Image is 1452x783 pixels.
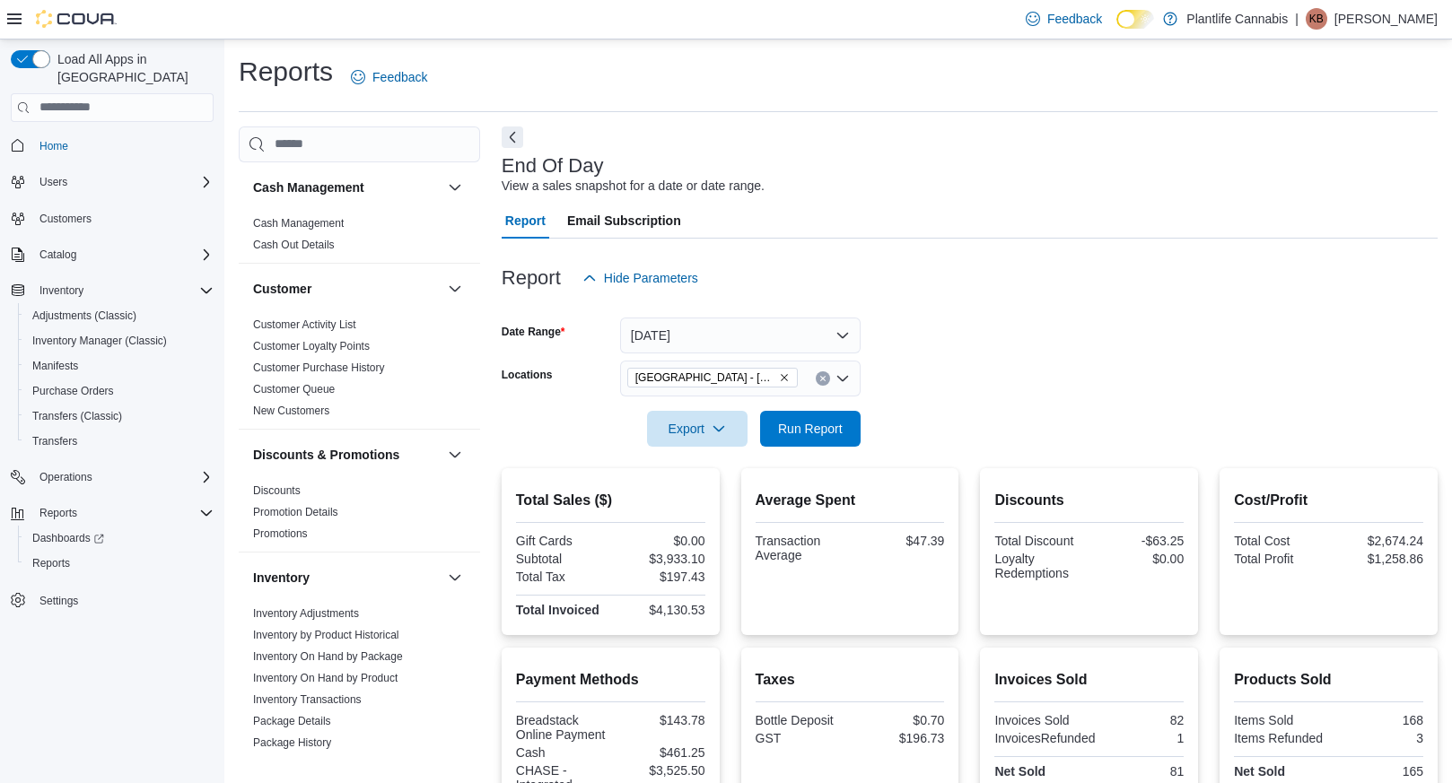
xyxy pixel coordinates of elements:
button: Next [502,126,523,148]
span: Discounts [253,483,301,498]
h3: Customer [253,280,311,298]
h3: Report [502,267,561,289]
span: Operations [32,466,214,488]
h3: Cash Management [253,178,364,196]
span: Transfers (Classic) [32,409,122,423]
p: | [1295,8,1299,30]
input: Dark Mode [1116,10,1154,29]
a: Dashboards [25,527,111,549]
button: Cash Management [444,177,466,198]
span: Reports [32,502,214,524]
button: Users [4,170,221,195]
div: $47.39 [853,534,944,548]
span: Users [39,175,67,189]
span: Report [505,203,546,239]
span: Edmonton - Albany [627,368,798,387]
span: Package History [253,735,331,750]
span: Inventory Manager (Classic) [32,334,167,348]
span: Inventory On Hand by Product [253,671,398,685]
div: Total Cost [1234,534,1325,548]
div: GST [756,731,846,745]
a: Customer Purchase History [253,361,385,374]
button: [DATE] [620,318,861,353]
div: $461.25 [614,745,704,760]
div: Bottle Deposit [756,713,846,727]
div: 82 [1093,713,1184,727]
strong: Net Sold [994,764,1045,779]
span: Customer Purchase History [253,361,385,375]
div: 81 [1093,764,1184,779]
span: Adjustments (Classic) [32,309,136,323]
a: Inventory On Hand by Package [253,650,403,663]
span: Transfers [25,431,214,452]
span: Users [32,171,214,193]
div: -$63.25 [1093,534,1184,548]
a: Discounts [253,484,301,497]
div: $4,130.53 [614,603,704,617]
a: Customers [32,208,99,230]
button: Catalog [32,244,83,265]
h3: Inventory [253,569,310,587]
h3: End Of Day [502,155,604,177]
div: Gift Cards [516,534,607,548]
span: Inventory [39,283,83,298]
div: $2,674.24 [1333,534,1423,548]
h2: Cost/Profit [1234,490,1423,511]
span: Settings [32,588,214,611]
div: Invoices Sold [994,713,1085,727]
span: Manifests [25,355,214,377]
button: Customers [4,205,221,231]
span: Hide Parameters [604,269,698,287]
span: Feedback [372,68,427,86]
span: Inventory Manager (Classic) [25,330,214,352]
span: Inventory by Product Historical [253,628,399,642]
div: Items Sold [1234,713,1325,727]
span: Cash Out Details [253,238,335,252]
a: Settings [32,590,85,612]
button: Customer [444,278,466,300]
a: Manifests [25,355,85,377]
a: Feedback [1019,1,1109,37]
button: Transfers [18,429,221,454]
a: Transfers [25,431,84,452]
span: Cash Management [253,216,344,231]
a: Inventory Transactions [253,693,362,706]
strong: Total Invoiced [516,603,599,617]
div: $0.00 [614,534,704,548]
span: Home [32,135,214,157]
button: Catalog [4,242,221,267]
span: Promotion Details [253,505,338,519]
span: Transfers [32,434,77,448]
a: Feedback [344,59,434,95]
button: Discounts & Promotions [253,446,441,464]
label: Locations [502,368,553,382]
span: Adjustments (Classic) [25,305,214,326]
span: Load All Apps in [GEOGRAPHIC_DATA] [50,50,214,86]
span: Package Details [253,714,331,728]
span: Dark Mode [1116,29,1117,30]
span: Manifests [32,359,78,373]
a: New Customers [253,405,329,417]
div: Total Profit [1234,552,1325,566]
h2: Invoices Sold [994,669,1184,691]
span: Reports [25,552,214,574]
button: Open list of options [835,371,850,386]
h2: Total Sales ($) [516,490,705,511]
a: Package History [253,736,331,749]
span: Reports [32,556,70,570]
button: Operations [4,465,221,490]
button: Operations [32,466,100,488]
span: Catalog [39,248,76,262]
button: Hide Parameters [575,260,705,296]
div: $3,933.10 [614,552,704,566]
div: 3 [1333,731,1423,745]
div: Kim Bore [1306,8,1327,30]
div: Total Discount [994,534,1085,548]
div: Loyalty Redemptions [994,552,1085,580]
h2: Taxes [756,669,945,691]
nav: Complex example [11,126,214,660]
a: Inventory Manager (Classic) [25,330,174,352]
button: Cash Management [253,178,441,196]
div: 165 [1333,764,1423,779]
a: Promotions [253,527,308,540]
